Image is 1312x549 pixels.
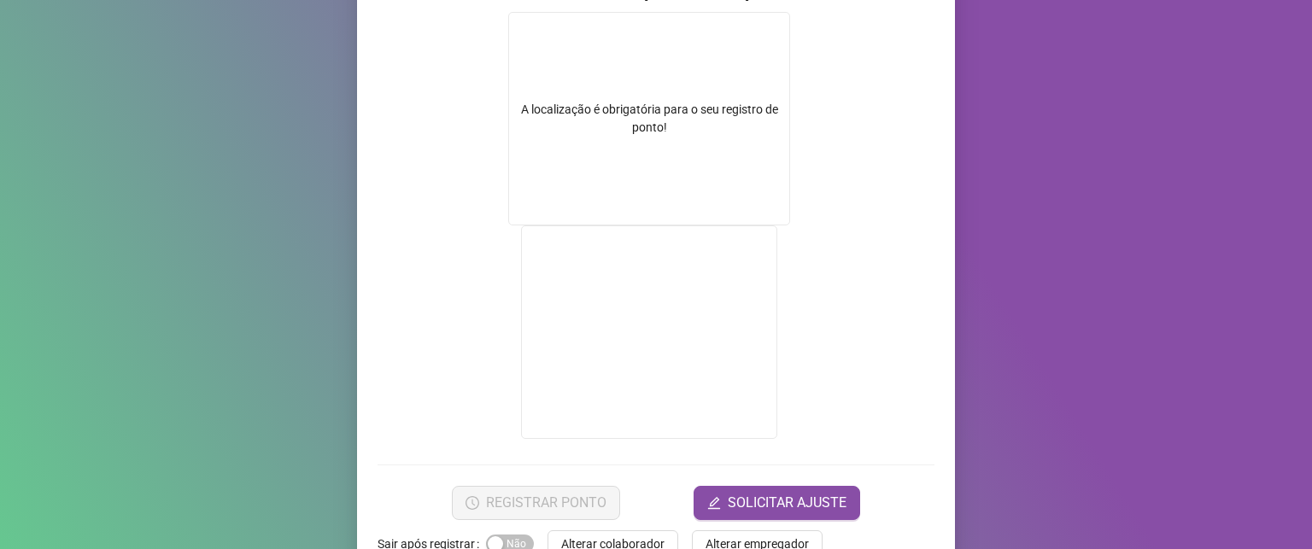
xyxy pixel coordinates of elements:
button: REGISTRAR PONTO [452,486,620,520]
div: A localização é obrigatória para o seu registro de ponto! [509,101,789,137]
span: SOLICITAR AJUSTE [728,493,846,513]
button: editSOLICITAR AJUSTE [694,486,860,520]
span: edit [707,496,721,510]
